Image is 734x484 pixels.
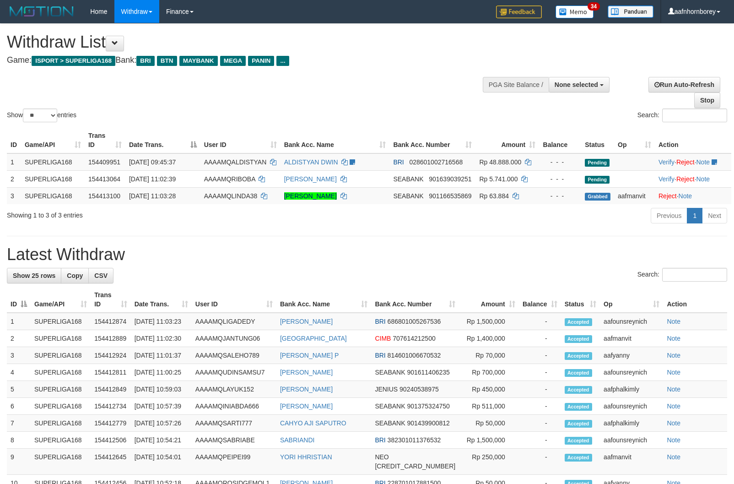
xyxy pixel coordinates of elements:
td: AAAAMQJANTUNG06 [192,330,276,347]
td: AAAAMQINIABDA666 [192,398,276,415]
a: Note [667,436,680,444]
a: [PERSON_NAME] P [280,352,339,359]
span: JENIUS [375,386,398,393]
td: - [519,313,561,330]
a: Verify [658,158,675,166]
button: None selected [549,77,610,92]
td: Rp 1,500,000 [459,313,519,330]
td: SUPERLIGA168 [31,449,91,475]
span: Rp 5.741.000 [479,175,518,183]
td: [DATE] 10:59:03 [131,381,192,398]
td: Rp 1,500,000 [459,432,519,449]
td: 154412849 [91,381,131,398]
span: [DATE] 11:03:28 [129,192,176,200]
span: SEABANK [393,192,423,200]
a: Show 25 rows [7,268,61,283]
span: Copy 901639039251 to clipboard [429,175,471,183]
span: Copy 814601006670532 to clipboard [388,352,441,359]
td: Rp 511,000 [459,398,519,415]
span: 154413100 [88,192,120,200]
td: SUPERLIGA168 [31,381,91,398]
td: aafounsreynich [600,313,663,330]
td: [DATE] 10:57:39 [131,398,192,415]
img: MOTION_logo.png [7,5,76,18]
td: 154412645 [91,449,131,475]
a: Previous [651,208,687,223]
td: 154412779 [91,415,131,432]
span: Grabbed [585,193,610,201]
td: aafmanvit [614,187,655,204]
span: CSV [94,272,108,279]
span: Copy 90240538975 to clipboard [399,386,439,393]
td: aafphalkimly [600,381,663,398]
a: [PERSON_NAME] [280,318,333,325]
td: SUPERLIGA168 [31,347,91,364]
span: Accepted [565,454,592,462]
td: 2 [7,170,21,187]
span: BRI [375,436,385,444]
th: Status: activate to sort column ascending [561,287,600,313]
td: 6 [7,398,31,415]
span: ... [276,56,289,66]
span: 154409951 [88,158,120,166]
th: Amount: activate to sort column ascending [475,127,539,153]
a: Reject [658,192,677,200]
th: Bank Acc. Name: activate to sort column ascending [276,287,371,313]
td: 1 [7,313,31,330]
span: Copy 028601002716568 to clipboard [409,158,463,166]
td: aafyanny [600,347,663,364]
span: BRI [375,318,385,325]
a: Stop [694,92,720,108]
span: BRI [393,158,404,166]
div: - - - [543,174,577,184]
td: 3 [7,347,31,364]
td: 4 [7,364,31,381]
span: Accepted [565,420,592,428]
th: Date Trans.: activate to sort column ascending [131,287,192,313]
a: [PERSON_NAME] [284,175,337,183]
td: Rp 70,000 [459,347,519,364]
span: Copy 5859459201250908 to clipboard [375,462,455,470]
img: Feedback.jpg [496,5,542,18]
th: Bank Acc. Number: activate to sort column ascending [371,287,459,313]
a: Note [667,386,680,393]
span: BTN [157,56,177,66]
span: Copy 382301011376532 to clipboard [388,436,441,444]
a: Note [696,175,710,183]
a: 1 [687,208,702,223]
td: AAAAMQLAYUK152 [192,381,276,398]
img: panduan.png [608,5,653,18]
td: SUPERLIGA168 [31,415,91,432]
a: Note [667,318,680,325]
td: 7 [7,415,31,432]
td: Rp 700,000 [459,364,519,381]
label: Show entries [7,109,76,122]
td: Rp 50,000 [459,415,519,432]
span: [DATE] 09:45:37 [129,158,176,166]
select: Showentries [23,109,57,122]
th: ID: activate to sort column descending [7,287,31,313]
td: [DATE] 11:00:25 [131,364,192,381]
a: Note [696,158,710,166]
span: Accepted [565,437,592,445]
td: [DATE] 11:01:37 [131,347,192,364]
td: SUPERLIGA168 [31,364,91,381]
a: Note [667,402,680,410]
a: Run Auto-Refresh [648,77,720,92]
td: 154412874 [91,313,131,330]
h1: Withdraw List [7,33,480,51]
td: SUPERLIGA168 [21,170,85,187]
a: Next [702,208,727,223]
td: 154412506 [91,432,131,449]
th: Action [655,127,731,153]
td: 5 [7,381,31,398]
td: [DATE] 11:02:30 [131,330,192,347]
td: aafounsreynich [600,432,663,449]
a: YORI HHRISTIAN [280,453,332,461]
td: aafmanvit [600,449,663,475]
span: BRI [375,352,385,359]
a: Note [667,419,680,427]
span: Accepted [565,386,592,394]
span: Rp 63.884 [479,192,509,200]
a: SABRIANDI [280,436,314,444]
